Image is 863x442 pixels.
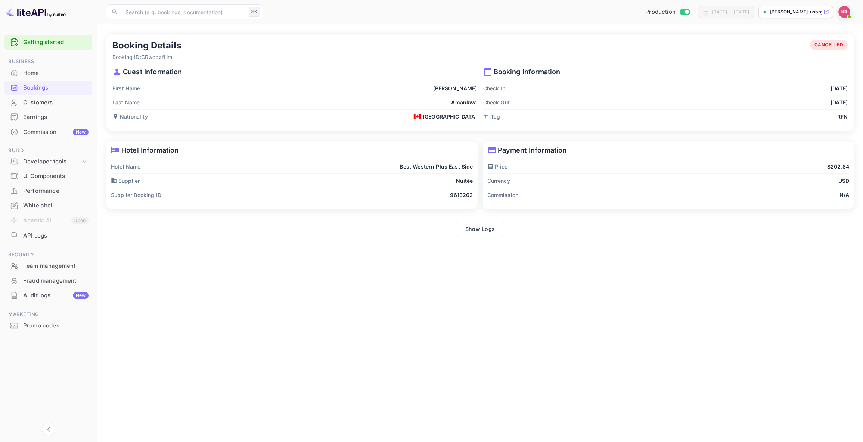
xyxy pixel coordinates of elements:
[23,232,89,240] div: API Logs
[4,66,92,81] div: Home
[4,198,92,213] div: Whitelabel
[23,157,81,166] div: Developer tools
[4,251,92,259] span: Security
[4,125,92,139] a: CommissionNew
[645,8,676,16] span: Production
[4,198,92,212] a: Whitelabel
[4,184,92,198] div: Performance
[4,81,92,94] a: Bookings
[4,169,92,183] a: UI Components
[23,187,89,195] div: Performance
[23,38,89,47] a: Getting started
[487,177,510,185] p: Currency
[112,40,181,51] h5: Booking Details
[4,229,92,242] a: API Logs
[413,113,477,120] div: [GEOGRAPHIC_DATA]
[4,259,92,273] a: Team management
[112,98,140,106] p: Last Name
[4,125,92,140] div: CommissionNew
[837,113,848,120] p: RFN
[23,69,89,78] div: Home
[111,145,473,155] p: Hotel Information
[487,163,508,170] p: Price
[839,191,849,199] p: N/A
[838,6,850,18] img: Kobus Roux
[4,66,92,80] a: Home
[483,84,505,92] p: Check In
[4,81,92,95] div: Bookings
[111,191,161,199] p: Supplier Booking ID
[112,84,140,92] p: First Name
[4,319,92,332] a: Promo codes
[413,113,421,120] span: 🇨🇦
[4,169,92,184] div: UI Components
[4,288,92,302] a: Audit logsNew
[433,84,477,92] p: [PERSON_NAME]
[838,177,849,185] p: USD
[23,128,89,137] div: Commission
[42,423,55,436] button: Collapse navigation
[4,274,92,288] a: Fraud management
[249,7,260,17] div: ⌘K
[111,163,141,170] p: Hotel Name
[23,201,89,210] div: Whitelabel
[73,292,89,299] div: New
[73,129,89,135] div: New
[400,163,473,170] p: Best Western Plus East Side
[450,191,473,199] p: 9613262
[642,8,693,16] div: Switch to Sandbox mode
[451,98,477,106] p: Amankwa
[770,9,822,15] p: [PERSON_NAME]-unbrg.[PERSON_NAME]...
[4,288,92,303] div: Audit logsNew
[456,177,473,185] p: Nuitée
[483,67,848,77] p: Booking Information
[4,274,92,288] div: Fraud management
[112,113,148,120] p: Nationality
[457,222,504,236] button: Show Logs
[4,259,92,273] div: Team management
[121,4,246,19] input: Search (e.g. bookings, documentation)
[831,98,848,106] p: [DATE]
[712,9,749,15] div: [DATE] — [DATE]
[4,147,92,155] span: Build
[23,172,89,181] div: UI Components
[831,84,848,92] p: [DATE]
[6,6,66,18] img: LiteAPI logo
[4,110,92,124] a: Earnings
[4,155,92,168] div: Developer tools
[487,191,519,199] p: Commission
[23,98,89,107] div: Customers
[23,262,89,270] div: Team management
[23,277,89,285] div: Fraud management
[23,113,89,122] div: Earnings
[112,67,477,77] p: Guest Information
[810,41,848,48] span: CANCELLED
[23,291,89,300] div: Audit logs
[4,110,92,125] div: Earnings
[487,145,850,155] p: Payment Information
[111,177,140,185] p: Supplier
[4,95,92,110] div: Customers
[4,35,92,50] div: Getting started
[4,95,92,109] a: Customers
[4,57,92,66] span: Business
[23,322,89,330] div: Promo codes
[23,84,89,92] div: Bookings
[483,98,510,106] p: Check Out
[4,184,92,198] a: Performance
[827,163,849,170] p: $202.84
[4,310,92,319] span: Marketing
[112,53,181,61] p: Booking ID: CRwobzfHm
[483,113,500,120] p: Tag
